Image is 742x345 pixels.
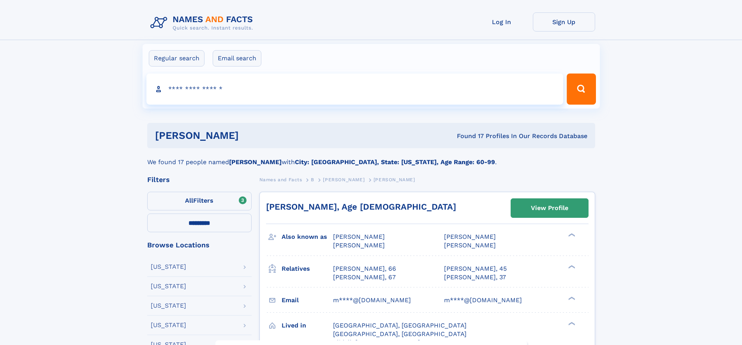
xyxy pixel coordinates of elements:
[259,175,302,184] a: Names and Facts
[151,264,186,270] div: [US_STATE]
[311,175,314,184] a: B
[333,264,396,273] a: [PERSON_NAME], 66
[566,264,576,269] div: ❯
[333,233,385,240] span: [PERSON_NAME]
[151,303,186,309] div: [US_STATE]
[323,175,365,184] a: [PERSON_NAME]
[311,177,314,182] span: B
[567,74,596,105] button: Search Button
[511,199,588,217] a: View Profile
[149,50,204,67] label: Regular search
[266,202,456,212] a: [PERSON_NAME], Age [DEMOGRAPHIC_DATA]
[374,177,415,182] span: [PERSON_NAME]
[533,12,595,32] a: Sign Up
[333,273,396,282] a: [PERSON_NAME], 67
[229,158,282,166] b: [PERSON_NAME]
[282,294,333,307] h3: Email
[282,319,333,332] h3: Lived in
[444,264,507,273] a: [PERSON_NAME], 45
[151,322,186,328] div: [US_STATE]
[323,177,365,182] span: [PERSON_NAME]
[531,199,568,217] div: View Profile
[147,12,259,33] img: Logo Names and Facts
[155,131,348,140] h1: [PERSON_NAME]
[444,242,496,249] span: [PERSON_NAME]
[566,296,576,301] div: ❯
[146,74,564,105] input: search input
[333,330,467,338] span: [GEOGRAPHIC_DATA], [GEOGRAPHIC_DATA]
[151,283,186,289] div: [US_STATE]
[333,322,467,329] span: [GEOGRAPHIC_DATA], [GEOGRAPHIC_DATA]
[444,233,496,240] span: [PERSON_NAME]
[566,321,576,326] div: ❯
[348,132,587,140] div: Found 17 Profiles In Our Records Database
[213,50,261,67] label: Email search
[282,230,333,243] h3: Also known as
[444,273,506,282] a: [PERSON_NAME], 37
[147,176,252,183] div: Filters
[282,262,333,275] h3: Relatives
[185,197,193,204] span: All
[147,192,252,210] label: Filters
[471,12,533,32] a: Log In
[147,242,252,249] div: Browse Locations
[147,148,595,167] div: We found 17 people named with .
[295,158,495,166] b: City: [GEOGRAPHIC_DATA], State: [US_STATE], Age Range: 60-99
[333,242,385,249] span: [PERSON_NAME]
[566,233,576,238] div: ❯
